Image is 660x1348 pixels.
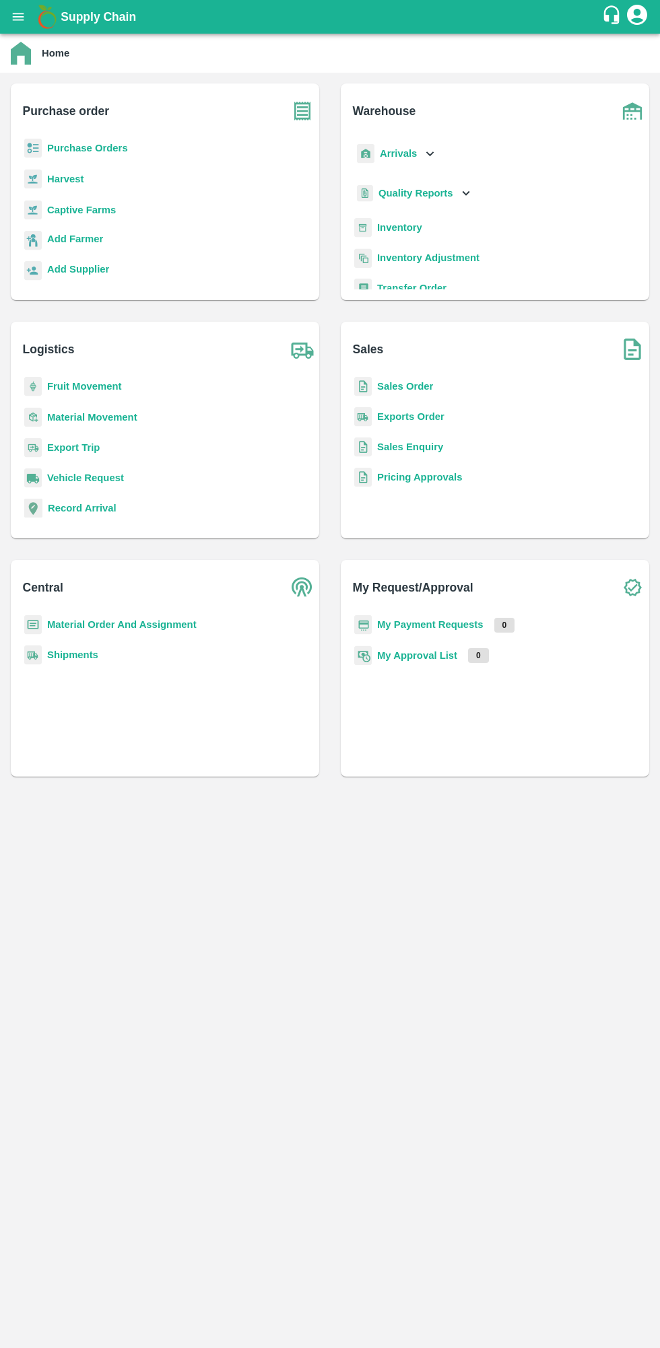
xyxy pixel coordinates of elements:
img: logo [34,3,61,30]
img: inventory [354,248,372,268]
img: whArrival [357,144,374,164]
img: reciept [24,139,42,158]
img: centralMaterial [24,615,42,635]
b: Sales [353,340,384,359]
p: 0 [468,648,489,663]
a: Inventory [377,222,422,233]
a: Export Trip [47,442,100,453]
img: qualityReport [357,185,373,202]
a: Supply Chain [61,7,601,26]
a: My Payment Requests [377,619,484,630]
img: approval [354,645,372,666]
img: soSales [616,332,649,366]
div: Quality Reports [354,180,473,207]
img: delivery [24,438,42,458]
img: sales [354,437,372,457]
a: Pricing Approvals [377,472,462,483]
a: Purchase Orders [47,143,128,153]
a: Material Movement [47,412,137,423]
b: Add Farmer [47,234,103,244]
img: whInventory [354,218,372,238]
img: whTransfer [354,279,372,298]
img: shipments [24,645,42,665]
b: Central [23,578,63,597]
b: Quality Reports [378,188,453,199]
a: Inventory Adjustment [377,252,480,263]
button: open drawer [3,1,34,32]
img: harvest [24,200,42,220]
img: harvest [24,169,42,189]
a: Add Supplier [47,262,109,280]
b: Warehouse [353,102,416,120]
img: purchase [286,94,319,128]
a: Shipments [47,649,98,660]
b: Add Supplier [47,264,109,275]
a: Material Order And Assignment [47,619,197,630]
img: payment [354,615,372,635]
div: Arrivals [354,139,438,169]
img: home [11,42,31,65]
b: Purchase order [23,102,109,120]
img: check [616,571,649,604]
img: recordArrival [24,499,42,518]
a: Vehicle Request [47,472,124,483]
a: Exports Order [377,411,444,422]
img: supplier [24,261,42,281]
p: 0 [494,618,515,633]
div: account of current user [625,3,649,31]
a: Harvest [47,174,84,184]
div: customer-support [601,5,625,29]
img: material [24,407,42,427]
b: My Request/Approval [353,578,473,597]
a: Fruit Movement [47,381,122,392]
img: truck [286,332,319,366]
b: Logistics [23,340,75,359]
img: central [286,571,319,604]
img: fruit [24,377,42,396]
img: sales [354,468,372,487]
a: Add Farmer [47,232,103,250]
img: warehouse [616,94,649,128]
b: Home [42,48,69,59]
img: vehicle [24,468,42,488]
a: Sales Enquiry [377,441,443,452]
a: Record Arrival [48,503,117,513]
a: Captive Farms [47,205,116,215]
a: Sales Order [377,381,433,392]
a: Transfer Order [377,283,447,293]
img: sales [354,377,372,396]
b: Supply Chain [61,10,136,24]
a: My Approval List [377,650,457,661]
b: Arrivals [380,148,417,159]
img: shipments [354,407,372,427]
img: farmer [24,231,42,250]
